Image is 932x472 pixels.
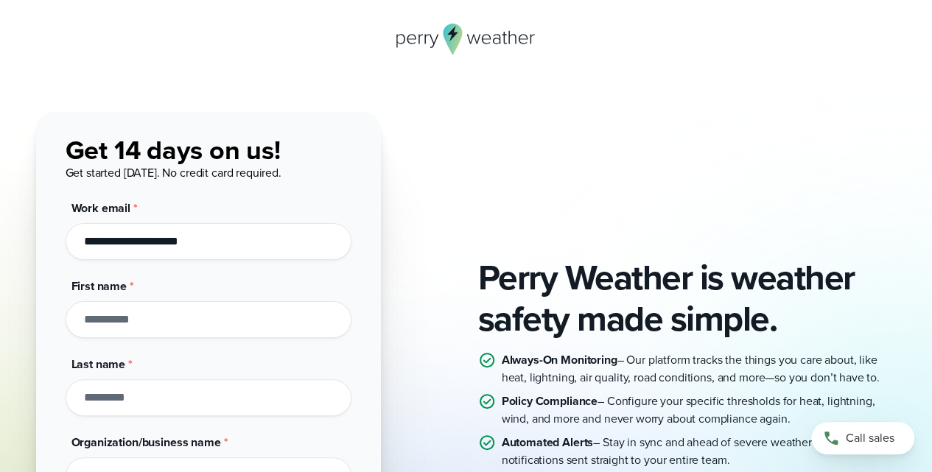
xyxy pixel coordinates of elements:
span: Last name [71,356,126,373]
h2: Perry Weather is weather safety made simple. [478,257,897,339]
span: Organization/business name [71,434,221,451]
p: – Configure your specific thresholds for heat, lightning, wind, and more and never worry about co... [502,392,897,428]
strong: Always-On Monitoring [502,351,617,368]
span: Work email [71,200,130,216]
span: Get 14 days on us! [66,130,281,169]
p: – Our platform tracks the things you care about, like heat, lightning, air quality, road conditio... [502,351,897,387]
strong: Automated Alerts [502,434,594,451]
p: – Stay in sync and ahead of severe weather with instant notifications sent straight to your entir... [502,434,897,469]
span: Call sales [846,429,894,447]
a: Call sales [811,422,914,454]
span: First name [71,278,127,295]
span: Get started [DATE]. No credit card required. [66,164,281,181]
strong: Policy Compliance [502,392,598,409]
